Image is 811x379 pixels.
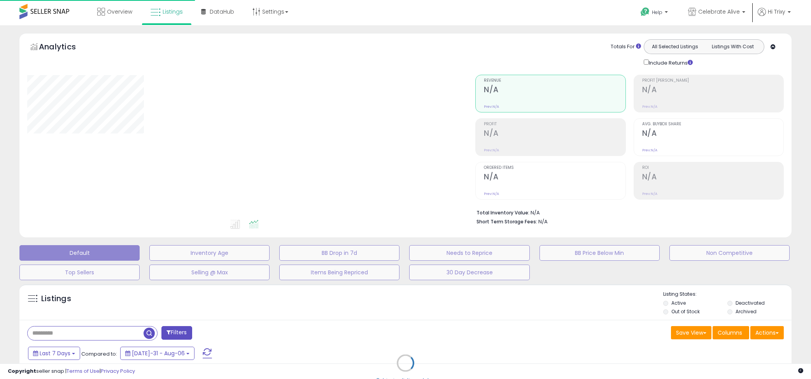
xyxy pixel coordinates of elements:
[19,245,140,261] button: Default
[642,122,783,126] span: Avg. Buybox Share
[642,79,783,83] span: Profit [PERSON_NAME]
[758,8,791,25] a: Hi Trixy
[698,8,740,16] span: Celebrate Alive
[19,265,140,280] button: Top Sellers
[634,1,676,25] a: Help
[149,245,270,261] button: Inventory Age
[484,122,625,126] span: Profit
[8,368,135,375] div: seller snap | |
[476,209,529,216] b: Total Inventory Value:
[484,104,499,109] small: Prev: N/A
[611,43,641,51] div: Totals For
[638,58,702,67] div: Include Returns
[484,148,499,153] small: Prev: N/A
[642,104,657,109] small: Prev: N/A
[476,218,537,225] b: Short Term Storage Fees:
[704,42,762,52] button: Listings With Cost
[484,166,625,170] span: Ordered Items
[484,191,499,196] small: Prev: N/A
[539,245,660,261] button: BB Price Below Min
[642,129,783,139] h2: N/A
[484,85,625,96] h2: N/A
[279,265,399,280] button: Items Being Repriced
[163,8,183,16] span: Listings
[640,7,650,17] i: Get Help
[409,265,529,280] button: 30 Day Decrease
[484,172,625,183] h2: N/A
[149,265,270,280] button: Selling @ Max
[642,85,783,96] h2: N/A
[409,245,529,261] button: Needs to Reprice
[210,8,234,16] span: DataHub
[652,9,662,16] span: Help
[279,245,399,261] button: BB Drop in 7d
[646,42,704,52] button: All Selected Listings
[642,191,657,196] small: Prev: N/A
[669,245,790,261] button: Non Competitive
[476,207,778,217] li: N/A
[484,79,625,83] span: Revenue
[484,129,625,139] h2: N/A
[8,367,36,375] strong: Copyright
[642,148,657,153] small: Prev: N/A
[538,218,548,225] span: N/A
[39,41,91,54] h5: Analytics
[642,172,783,183] h2: N/A
[768,8,785,16] span: Hi Trixy
[642,166,783,170] span: ROI
[107,8,132,16] span: Overview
